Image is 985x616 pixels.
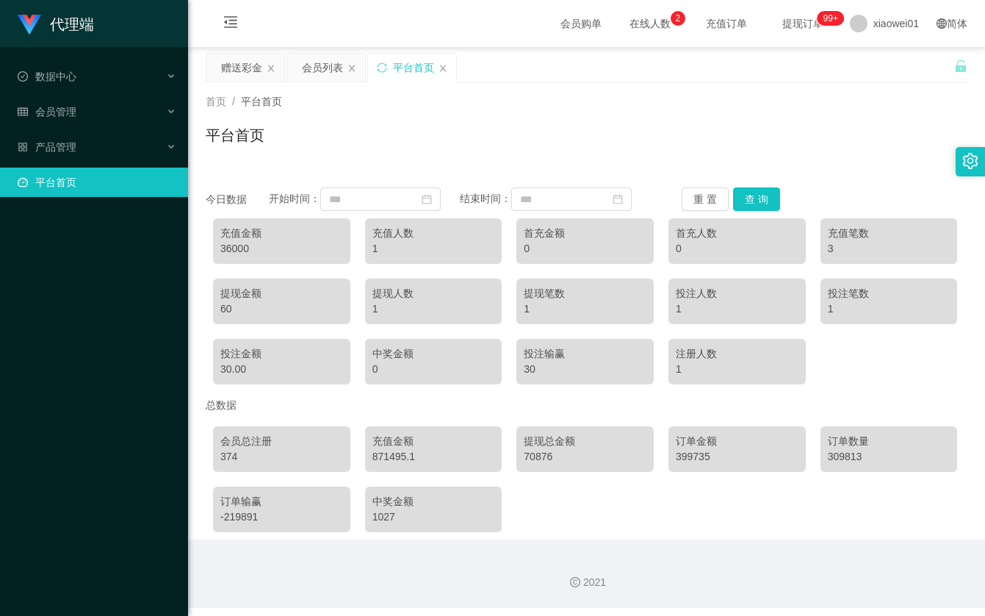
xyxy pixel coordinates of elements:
div: 投注人数 [676,286,798,301]
h1: 代理端 [50,1,94,48]
span: 在线人数 [622,18,678,29]
div: 提现金额 [220,286,343,301]
div: 中奖金额 [372,494,495,509]
div: 提现总金额 [524,434,646,449]
div: 首充人数 [676,226,798,241]
div: 0 [676,241,798,257]
span: 会员管理 [18,106,76,118]
div: 订单输赢 [220,494,343,509]
div: 订单数量 [828,434,950,449]
i: 图标: setting [962,153,978,169]
span: 开始时间： [269,193,320,204]
span: 产品管理 [18,141,76,153]
div: 充值笔数 [828,226,950,241]
div: 399735 [676,449,798,465]
div: 首充金额 [524,226,646,241]
div: 投注笔数 [828,286,950,301]
div: 会员列表 [302,54,343,82]
i: 图标: close [267,64,275,73]
i: 图标: appstore-o [18,142,28,152]
i: 图标: calendar [613,194,623,204]
div: 充值金额 [220,226,343,241]
span: 数据中心 [18,71,76,82]
div: 会员总注册 [220,434,343,449]
div: 70876 [524,449,646,465]
div: 1 [524,301,646,317]
i: 图标: close [439,64,447,73]
i: 图标: menu-fold [206,1,256,48]
div: 309813 [828,449,950,465]
div: 2021 [200,575,973,590]
i: 图标: sync [377,62,387,73]
div: 60 [220,301,343,317]
a: 代理端 [18,18,94,29]
div: 0 [524,241,646,257]
div: 提现人数 [372,286,495,301]
div: 提现笔数 [524,286,646,301]
div: 充值金额 [372,434,495,449]
div: 1027 [372,509,495,525]
span: 首页 [206,96,226,107]
span: 平台首页 [241,96,282,107]
div: -219891 [220,509,343,525]
i: 图标: close [347,64,356,73]
div: 30 [524,362,646,377]
i: 图标: calendar [422,194,432,204]
div: 0 [372,362,495,377]
span: 结束时间： [460,193,511,204]
div: 3 [828,241,950,257]
div: 总数据 [206,392,967,419]
a: 图标: dashboard平台首页 [18,168,176,197]
h1: 平台首页 [206,124,264,146]
div: 30.00 [220,362,343,377]
div: 投注输赢 [524,346,646,362]
span: / [232,96,235,107]
div: 1 [372,301,495,317]
div: 中奖金额 [372,346,495,362]
i: 图标: table [18,107,28,117]
div: 充值人数 [372,226,495,241]
div: 今日数据 [206,192,269,207]
span: 充值订单 [699,18,754,29]
span: 提现订单 [775,18,831,29]
div: 36000 [220,241,343,257]
div: 赠送彩金 [221,54,262,82]
sup: 1208 [818,11,844,26]
div: 871495.1 [372,449,495,465]
div: 374 [220,449,343,465]
i: 图标: global [937,18,947,29]
div: 1 [372,241,495,257]
i: 图标: check-circle-o [18,71,28,82]
div: 订单金额 [676,434,798,449]
div: 投注金额 [220,346,343,362]
i: 图标: copyright [570,577,580,587]
img: logo.9652507e.png [18,15,41,35]
button: 查 询 [733,187,780,211]
div: 1 [676,362,798,377]
sup: 2 [671,11,685,26]
button: 重 置 [682,187,729,211]
div: 注册人数 [676,346,798,362]
div: 1 [676,301,798,317]
i: 图标: unlock [954,60,967,73]
div: 1 [828,301,950,317]
p: 2 [675,11,680,26]
div: 平台首页 [393,54,434,82]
